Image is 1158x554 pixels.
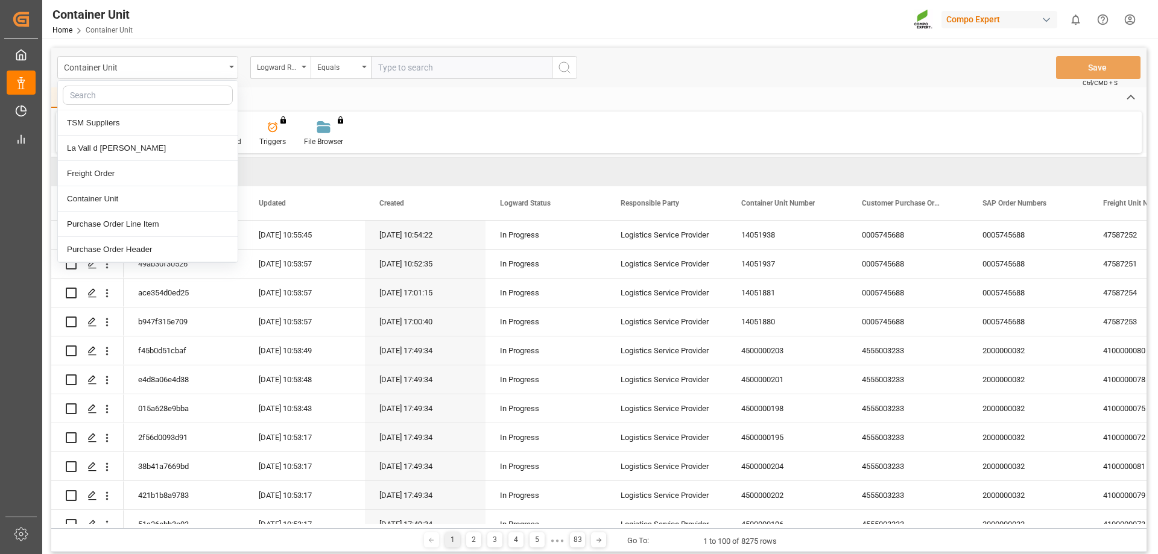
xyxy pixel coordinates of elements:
[968,307,1089,336] div: 0005745688
[124,307,244,336] div: b947f315e709
[51,250,124,279] div: Press SPACE to select this row.
[244,481,365,509] div: [DATE] 10:53:17
[727,394,847,423] div: 4500000198
[244,336,365,365] div: [DATE] 10:53:49
[466,532,481,547] div: 2
[58,110,238,136] div: TSM Suppliers
[124,452,244,480] div: 38b41a7669bd
[606,279,727,307] div: Logistics Service Provider
[51,481,124,510] div: Press SPACE to select this row.
[968,423,1089,452] div: 2000000032
[365,279,486,307] div: [DATE] 17:01:15
[244,279,365,307] div: [DATE] 10:53:57
[606,250,727,278] div: Logistics Service Provider
[968,336,1089,365] div: 2000000032
[365,452,486,480] div: [DATE] 17:49:34
[365,365,486,394] div: [DATE] 17:49:34
[941,8,1062,31] button: Compo Expert
[570,532,585,547] div: 83
[530,532,545,547] div: 5
[500,424,592,452] div: In Progress
[606,336,727,365] div: Logistics Service Provider
[500,221,592,249] div: In Progress
[58,161,238,186] div: Freight Order
[365,423,486,452] div: [DATE] 17:49:34
[1083,78,1118,87] span: Ctrl/CMD + S
[250,56,311,79] button: open menu
[727,307,847,336] div: 14051880
[52,26,72,34] a: Home
[500,308,592,336] div: In Progress
[365,336,486,365] div: [DATE] 17:49:34
[500,511,592,538] div: In Progress
[551,536,564,545] div: ● ● ●
[847,221,968,249] div: 0005745688
[847,452,968,480] div: 4555003233
[365,250,486,278] div: [DATE] 10:52:35
[365,394,486,423] div: [DATE] 17:49:34
[244,307,365,336] div: [DATE] 10:53:57
[968,365,1089,394] div: 2000000032
[727,481,847,509] div: 4500000202
[500,482,592,509] div: In Progress
[968,510,1089,538] div: 2000000032
[51,336,124,365] div: Press SPACE to select this row.
[51,221,124,250] div: Press SPACE to select this row.
[847,423,968,452] div: 4555003233
[606,394,727,423] div: Logistics Service Provider
[847,365,968,394] div: 4555003233
[847,250,968,278] div: 0005745688
[244,365,365,394] div: [DATE] 10:53:48
[847,307,968,336] div: 0005745688
[124,394,244,423] div: 015a628e9bba
[627,535,649,547] div: Go To:
[727,423,847,452] div: 4500000195
[365,481,486,509] div: [DATE] 17:49:34
[606,365,727,394] div: Logistics Service Provider
[727,510,847,538] div: 4500000196
[727,452,847,480] div: 4500000204
[727,336,847,365] div: 4500000203
[311,56,371,79] button: open menu
[500,337,592,365] div: In Progress
[58,186,238,212] div: Container Unit
[500,279,592,307] div: In Progress
[941,11,1057,28] div: Compo Expert
[703,535,777,547] div: 1 to 100 of 8275 rows
[51,87,92,108] div: Home
[124,423,244,452] div: 2f56d0093d91
[64,59,225,74] div: Container Unit
[847,394,968,423] div: 4555003233
[847,510,968,538] div: 4555003233
[606,423,727,452] div: Logistics Service Provider
[51,452,124,481] div: Press SPACE to select this row.
[58,237,238,262] div: Purchase Order Header
[379,199,404,207] span: Created
[58,136,238,161] div: La Vall d [PERSON_NAME]
[968,221,1089,249] div: 0005745688
[606,452,727,480] div: Logistics Service Provider
[1089,6,1116,33] button: Help Center
[741,199,815,207] span: Container Unit Number
[606,481,727,509] div: Logistics Service Provider
[51,365,124,394] div: Press SPACE to select this row.
[727,279,847,307] div: 14051881
[51,394,124,423] div: Press SPACE to select this row.
[968,394,1089,423] div: 2000000032
[371,56,552,79] input: Type to search
[552,56,577,79] button: search button
[244,510,365,538] div: [DATE] 10:53:17
[445,532,460,547] div: 1
[500,250,592,278] div: In Progress
[124,365,244,394] div: e4d8a06e4d38
[58,212,238,237] div: Purchase Order Line Item
[244,394,365,423] div: [DATE] 10:53:43
[124,481,244,509] div: 421b1b8a9783
[365,510,486,538] div: [DATE] 17:49:34
[365,221,486,249] div: [DATE] 10:54:22
[862,199,943,207] span: Customer Purchase Order Numbers
[508,532,524,547] div: 4
[51,279,124,307] div: Press SPACE to select this row.
[500,453,592,480] div: In Progress
[914,9,933,30] img: Screenshot%202023-09-29%20at%2010.02.21.png_1712312052.png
